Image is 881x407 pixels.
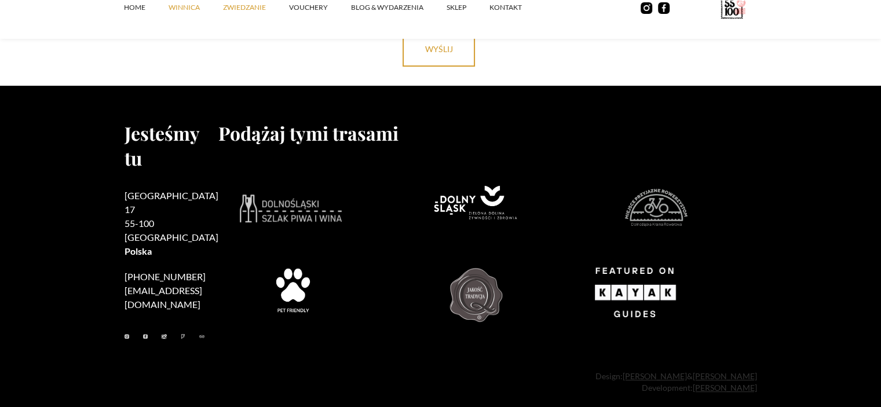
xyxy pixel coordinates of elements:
[125,371,757,394] div: Design: & Development:
[125,245,152,256] strong: Polska
[125,271,206,282] a: [PHONE_NUMBER]
[125,120,218,170] h2: Jesteśmy tu
[623,371,687,381] a: [PERSON_NAME]
[218,120,757,145] h2: Podążaj tymi trasami
[403,32,475,67] input: wyślij
[125,189,218,258] h2: [GEOGRAPHIC_DATA] 17 55-100 [GEOGRAPHIC_DATA]
[693,383,757,393] a: [PERSON_NAME]
[125,285,202,310] a: [EMAIL_ADDRESS][DOMAIN_NAME]
[693,371,757,381] a: [PERSON_NAME]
